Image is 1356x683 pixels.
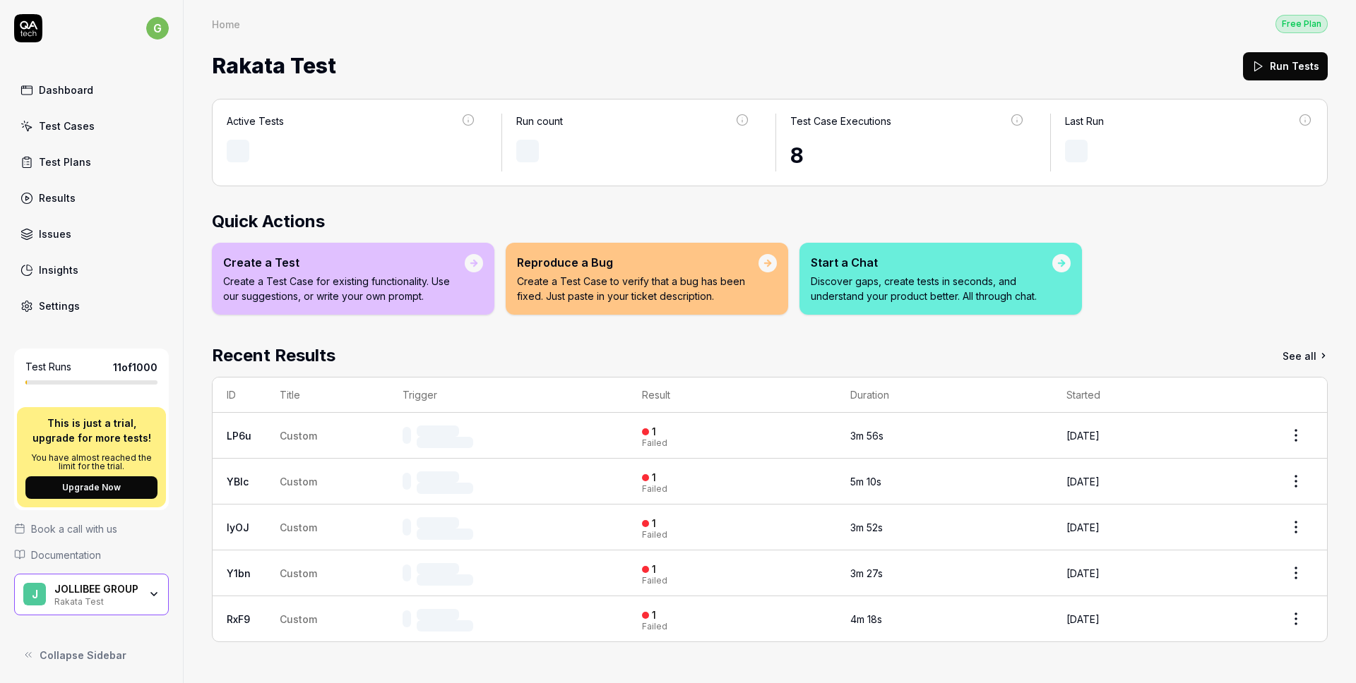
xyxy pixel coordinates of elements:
[25,476,157,499] button: Upgrade Now
[54,583,139,596] div: JOLLIBEE GROUP
[25,454,157,471] p: You have almost reached the limit for the trial.
[212,17,240,31] div: Home
[850,521,883,533] time: 3m 52s
[39,298,80,313] div: Settings
[39,191,76,205] div: Results
[39,83,93,97] div: Dashboard
[517,254,759,271] div: Reproduce a Bug
[517,274,759,303] p: Create a Test Case to verify that a bug has been fixed. Just paste in your ticket description.
[850,430,884,442] time: 3m 56s
[25,361,71,373] h5: Test Runs
[280,567,317,579] span: Custom
[14,256,169,284] a: Insights
[14,220,169,248] a: Issues
[227,613,250,625] a: RxF9
[23,583,46,605] span: J
[642,485,667,493] div: Failed
[25,416,157,445] p: This is just a trial, upgrade for more tests!
[1052,377,1265,413] th: Started
[652,609,656,622] div: 1
[652,563,656,576] div: 1
[652,425,656,438] div: 1
[14,548,169,562] a: Documentation
[146,14,169,42] button: g
[39,262,78,277] div: Insights
[811,254,1052,271] div: Start a Chat
[836,377,1052,413] th: Duration
[14,521,169,536] a: Book a call with us
[14,148,169,176] a: Test Plans
[642,531,667,539] div: Failed
[850,476,881,488] time: 5m 10s
[850,567,883,579] time: 3m 27s
[227,567,251,579] a: Y1bn
[212,209,1328,234] h2: Quick Actions
[1066,430,1100,442] time: [DATE]
[14,574,169,616] button: JJOLLIBEE GROUPRakata Test
[113,360,157,375] span: 11 of 1000
[790,114,891,128] div: Test Case Executions
[39,226,71,241] div: Issues
[1066,476,1100,488] time: [DATE]
[1065,114,1104,128] div: Last Run
[642,622,667,631] div: Failed
[39,155,91,169] div: Test Plans
[1275,15,1328,33] div: Free Plan
[227,476,249,488] a: YBlc
[850,613,882,625] time: 4m 18s
[811,274,1052,303] p: Discover gaps, create tests in seconds, and understand your product better. All through chat.
[227,521,249,533] a: lyOJ
[212,47,336,85] span: Rakata Test
[227,114,284,128] div: Active Tests
[280,521,317,533] span: Custom
[642,576,667,585] div: Failed
[652,471,656,484] div: 1
[642,439,667,447] div: Failed
[14,292,169,320] a: Settings
[31,548,101,562] span: Documentation
[1275,14,1328,33] button: Free Plan
[14,184,169,212] a: Results
[54,595,139,606] div: Rakata Test
[1066,567,1100,579] time: [DATE]
[14,76,169,104] a: Dashboard
[266,377,388,413] th: Title
[1283,343,1328,368] a: See all
[227,430,251,442] a: LP6u
[516,114,563,128] div: Run count
[628,377,836,413] th: Result
[40,648,126,663] span: Collapse Sidebar
[1243,52,1328,80] button: Run Tests
[790,140,1025,171] div: 8
[280,613,317,625] span: Custom
[223,274,465,303] p: Create a Test Case for existing functionality. Use our suggestions, or write your own prompt.
[388,377,628,413] th: Trigger
[213,377,266,413] th: ID
[1066,521,1100,533] time: [DATE]
[212,343,335,368] h2: Recent Results
[14,112,169,140] a: Test Cases
[280,476,317,488] span: Custom
[14,641,169,669] button: Collapse Sidebar
[280,430,317,442] span: Custom
[146,17,169,40] span: g
[652,517,656,530] div: 1
[1066,613,1100,625] time: [DATE]
[223,254,465,271] div: Create a Test
[39,119,95,133] div: Test Cases
[31,521,117,536] span: Book a call with us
